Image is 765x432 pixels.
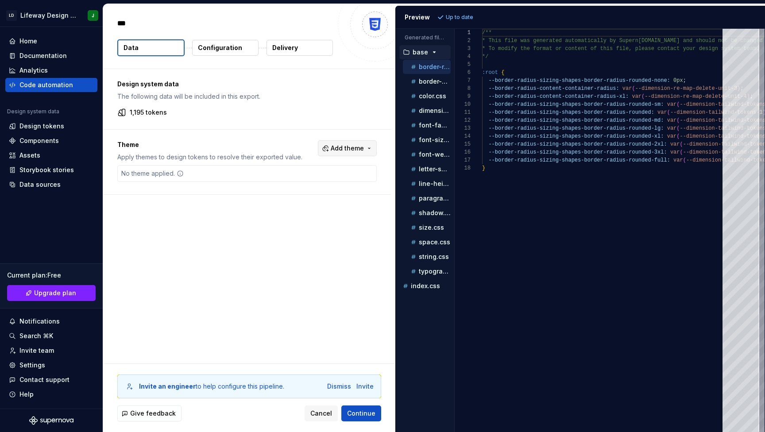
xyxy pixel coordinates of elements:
[648,125,664,131] span: d-lg:
[419,151,451,158] p: font-weight.css
[489,109,648,116] span: --border-radius-sizing-shapes-border-radius-rounde
[403,179,451,189] button: line-height.css
[403,266,451,276] button: typography.css
[455,108,471,116] div: 11
[5,329,97,343] button: Search ⌘K
[117,405,182,421] button: Give feedback
[5,163,97,177] a: Storybook stories
[489,85,619,92] span: --border-radius-content-container-radius:
[117,92,377,101] p: The following data will be included in this export.
[667,101,677,108] span: var
[5,177,97,192] a: Data sources
[670,149,680,155] span: var
[117,153,302,162] p: Apply themes to design tokens to resolve their exported value.
[455,140,471,148] div: 15
[5,78,97,92] a: Code automation
[19,136,59,145] div: Components
[455,61,471,69] div: 5
[674,77,684,84] span: 0px
[632,85,635,92] span: (
[419,224,444,231] p: size.css
[403,135,451,145] button: font-size.css
[455,124,471,132] div: 13
[403,77,451,86] button: border-width.css
[2,6,101,25] button: LDLifeway Design SystemJ
[5,387,97,401] button: Help
[667,125,677,131] span: var
[680,149,683,155] span: (
[489,157,648,163] span: --border-radius-sizing-shapes-border-radius-rounde
[403,223,451,232] button: size.css
[455,148,471,156] div: 16
[5,148,97,162] a: Assets
[29,416,73,425] svg: Supernova Logo
[667,117,677,123] span: var
[489,77,648,84] span: --border-radius-sizing-shapes-border-radius-rounde
[19,122,64,131] div: Design tokens
[19,332,53,340] div: Search ⌘K
[667,133,677,139] span: var
[489,117,648,123] span: --border-radius-sizing-shapes-border-radius-rounde
[446,14,473,21] p: Up to date
[419,166,451,173] p: letter-spacing.css
[455,37,471,45] div: 2
[419,239,450,246] p: space.css
[19,166,74,174] div: Storybook stories
[405,13,430,22] div: Preview
[455,100,471,108] div: 10
[455,53,471,61] div: 4
[403,106,451,116] button: dimension.css
[117,80,377,89] p: Design system data
[455,29,471,37] div: 1
[413,49,428,56] p: base
[7,108,59,115] div: Design system data
[19,151,40,160] div: Assets
[677,117,680,123] span: (
[192,40,259,56] button: Configuration
[356,382,374,391] button: Invite
[411,282,440,289] p: index.css
[648,101,664,108] span: d-sm:
[419,209,451,216] p: shadow.css
[117,39,185,56] button: Data
[19,390,34,399] div: Help
[399,47,451,57] button: base
[648,157,670,163] span: d-full:
[92,12,94,19] div: J
[318,140,377,156] button: Add theme
[648,117,664,123] span: d-md:
[667,109,670,116] span: (
[419,122,451,129] p: font-family.css
[403,237,451,247] button: space.css
[19,346,54,355] div: Invite team
[5,134,97,148] a: Components
[267,40,333,56] button: Delivery
[405,34,445,41] p: Generated files
[482,38,638,44] span: * This file was generated automatically by Supern
[5,314,97,328] button: Notifications
[648,77,670,84] span: d-none:
[632,93,642,100] span: var
[419,136,451,143] p: font-size.css
[489,93,629,100] span: --border-radius-content-container-radius-xl:
[670,109,763,116] span: --dimension-tailwind-tokens-1
[489,133,648,139] span: --border-radius-sizing-shapes-border-radius-rounde
[648,133,664,139] span: d-xl:
[658,109,668,116] span: var
[622,85,632,92] span: var
[19,66,48,75] div: Analytics
[34,289,76,297] span: Upgrade plan
[7,271,96,280] div: Current plan : Free
[677,133,680,139] span: (
[489,141,648,147] span: --border-radius-sizing-shapes-border-radius-rounde
[5,119,97,133] a: Design tokens
[19,375,70,384] div: Contact support
[645,93,747,100] span: --dimension-re-map-delete-unit-4
[139,382,284,391] div: to help configure this pipeline.
[198,43,242,52] p: Configuration
[482,46,638,52] span: * To modify the format or content of this file, p
[5,343,97,358] a: Invite team
[327,382,351,391] button: Dismiss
